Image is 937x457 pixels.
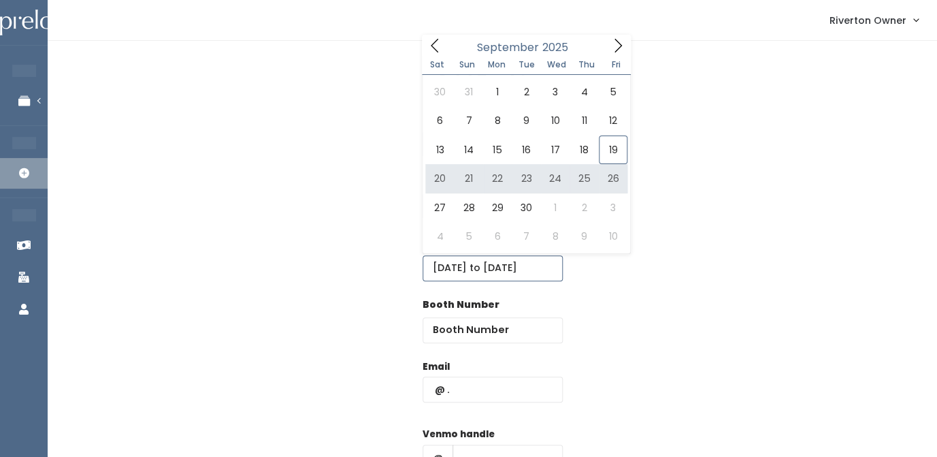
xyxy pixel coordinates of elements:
[455,136,483,164] span: September 14, 2025
[455,193,483,222] span: September 28, 2025
[455,222,483,251] span: October 5, 2025
[452,61,482,69] span: Sun
[422,61,452,69] span: Sat
[423,377,563,403] input: @ .
[512,78,540,106] span: September 2, 2025
[512,61,542,69] span: Tue
[423,360,450,374] label: Email
[423,428,495,441] label: Venmo handle
[425,164,454,193] span: September 20, 2025
[483,106,512,135] span: September 8, 2025
[483,78,512,106] span: September 1, 2025
[541,193,570,222] span: October 1, 2025
[599,193,627,222] span: October 3, 2025
[423,298,499,312] label: Booth Number
[455,78,483,106] span: August 31, 2025
[455,164,483,193] span: September 21, 2025
[425,106,454,135] span: September 6, 2025
[423,255,563,281] input: Select week
[570,106,598,135] span: September 11, 2025
[425,78,454,106] span: August 30, 2025
[571,61,601,69] span: Thu
[483,164,512,193] span: September 22, 2025
[482,61,512,69] span: Mon
[477,42,539,53] span: September
[599,78,627,106] span: September 5, 2025
[512,222,540,251] span: October 7, 2025
[425,193,454,222] span: September 27, 2025
[455,106,483,135] span: September 7, 2025
[541,106,570,135] span: September 10, 2025
[816,5,932,35] a: Riverton Owner
[599,106,627,135] span: September 12, 2025
[425,222,454,251] span: October 4, 2025
[423,317,563,343] input: Booth Number
[512,193,540,222] span: September 30, 2025
[829,13,906,28] span: Riverton Owner
[539,39,580,56] input: Year
[541,78,570,106] span: September 3, 2025
[599,222,627,251] span: October 10, 2025
[599,136,627,164] span: September 19, 2025
[570,78,598,106] span: September 4, 2025
[570,193,598,222] span: October 2, 2025
[512,164,540,193] span: September 23, 2025
[599,164,627,193] span: September 26, 2025
[541,164,570,193] span: September 24, 2025
[483,222,512,251] span: October 6, 2025
[512,136,540,164] span: September 16, 2025
[425,136,454,164] span: September 13, 2025
[570,222,598,251] span: October 9, 2025
[601,61,631,69] span: Fri
[570,164,598,193] span: September 25, 2025
[483,193,512,222] span: September 29, 2025
[570,136,598,164] span: September 18, 2025
[483,136,512,164] span: September 15, 2025
[512,106,540,135] span: September 9, 2025
[541,136,570,164] span: September 17, 2025
[542,61,572,69] span: Wed
[541,222,570,251] span: October 8, 2025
